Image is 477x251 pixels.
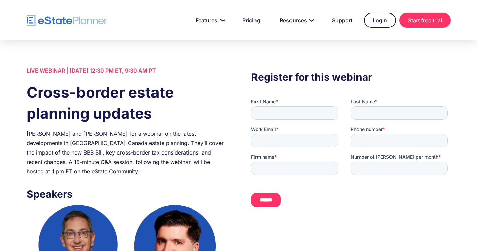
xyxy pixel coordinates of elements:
a: Support [324,13,361,27]
iframe: Form 0 [251,98,450,213]
h1: Cross-border estate planning updates [27,82,226,124]
div: LIVE WEBINAR | [DATE] 12:30 PM ET, 9:30 AM PT [27,66,226,75]
h3: Register for this webinar [251,69,450,85]
a: Pricing [234,13,268,27]
a: Features [188,13,231,27]
a: Login [364,13,396,28]
h3: Speakers [27,186,226,202]
a: Resources [272,13,320,27]
a: Start free trial [399,13,451,28]
div: [PERSON_NAME] and [PERSON_NAME] for a webinar on the latest developments in [GEOGRAPHIC_DATA]-Can... [27,129,226,176]
a: home [27,15,107,26]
